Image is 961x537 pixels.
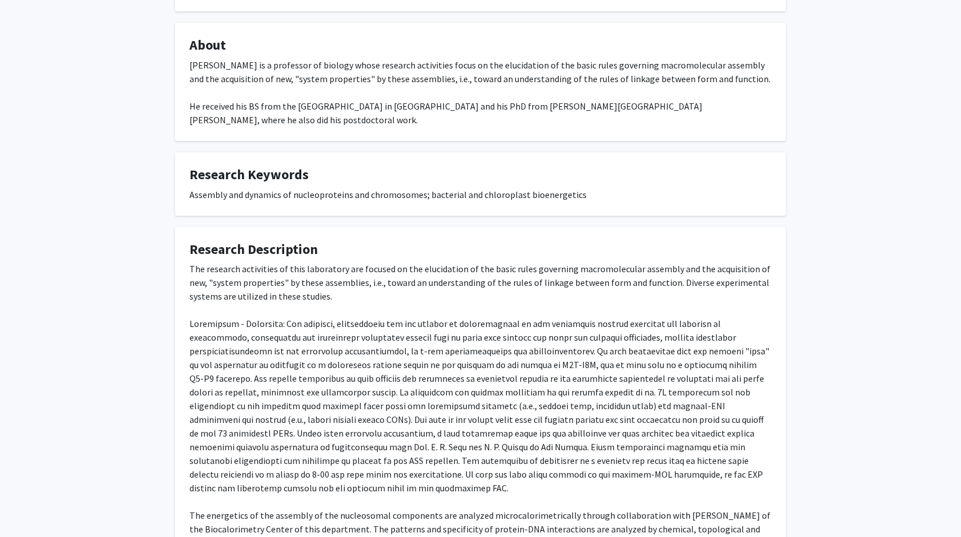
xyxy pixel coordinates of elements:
div: [PERSON_NAME] is a professor of biology whose research activities focus on the elucidation of the... [189,58,772,127]
h4: Research Description [189,241,772,258]
div: Assembly and dynamics of nucleoproteins and chromosomes; bacterial and chloroplast bioenergetics [189,188,772,201]
h4: Research Keywords [189,167,772,183]
iframe: Chat [9,486,49,528]
h4: About [189,37,772,54]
